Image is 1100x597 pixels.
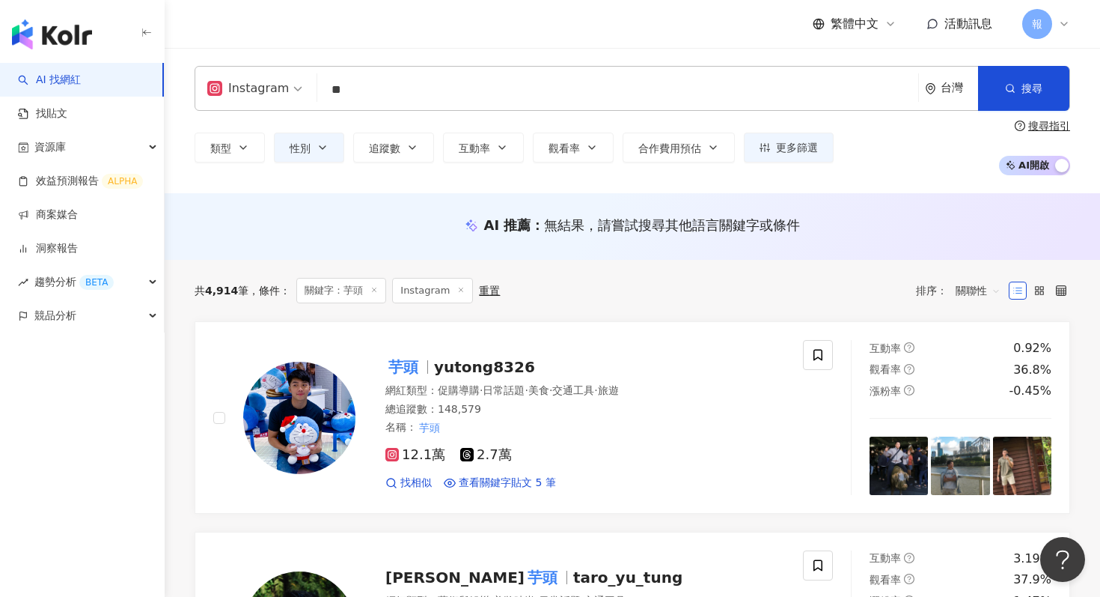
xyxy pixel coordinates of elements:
img: post-image [993,437,1051,495]
div: -0.45% [1009,383,1051,399]
div: 共 筆 [195,285,248,297]
span: 搜尋 [1021,82,1042,94]
span: question-circle [904,385,914,396]
button: 觀看率 [533,133,614,163]
span: 競品分析 [34,299,76,333]
span: 條件 ： [248,285,290,297]
div: 36.8% [1013,362,1051,378]
span: 漲粉率 [870,385,901,397]
button: 追蹤數 [353,133,434,163]
span: 關聯性 [956,279,1000,303]
span: rise [18,277,28,288]
span: [PERSON_NAME] [385,569,525,587]
a: searchAI 找網紅 [18,73,81,88]
mark: 芋頭 [525,566,560,590]
button: 類型 [195,133,265,163]
span: 找相似 [400,476,432,491]
span: 性別 [290,142,311,154]
button: 合作費用預估 [623,133,735,163]
span: 互動率 [870,342,901,354]
span: 12.1萬 [385,447,445,463]
span: 互動率 [459,142,490,154]
a: 查看關鍵字貼文 5 筆 [444,476,556,491]
a: 找相似 [385,476,432,491]
a: 找貼文 [18,106,67,121]
span: 更多篩選 [776,142,818,154]
span: question-circle [904,342,914,353]
span: question-circle [904,364,914,375]
span: taro_yu_tung [573,569,682,587]
button: 性別 [274,133,344,163]
span: 互動率 [870,552,901,564]
span: environment [925,83,936,94]
a: 效益預測報告ALPHA [18,174,143,189]
span: 繁體中文 [831,16,879,32]
button: 互動率 [443,133,524,163]
img: logo [12,19,92,49]
span: 觀看率 [549,142,580,154]
div: 台灣 [941,82,978,94]
span: 關鍵字：芋頭 [296,278,386,303]
span: 類型 [210,142,231,154]
span: 查看關鍵字貼文 5 筆 [459,476,556,491]
span: 合作費用預估 [638,142,701,154]
span: 觀看率 [870,363,901,375]
div: 排序： [916,279,1009,303]
div: BETA [79,275,114,290]
button: 搜尋 [978,66,1069,111]
div: 0.92% [1013,340,1051,357]
button: 更多篩選 [744,133,834,163]
iframe: Help Scout Beacon - Open [1040,537,1085,582]
div: 37.9% [1013,572,1051,588]
a: 洞察報告 [18,241,78,256]
span: question-circle [1015,121,1025,131]
div: 搜尋指引 [1028,120,1070,132]
img: post-image [870,437,928,495]
span: 4,914 [205,285,238,297]
div: 3.19% [1013,551,1051,567]
a: KOL Avatar芋頭yutong8326網紅類型：促購導購·日常話題·美食·交通工具·旅遊總追蹤數：148,579名稱：芋頭12.1萬2.7萬找相似查看關鍵字貼文 5 筆互動率questio... [195,321,1070,514]
span: 2.7萬 [460,447,512,463]
span: question-circle [904,553,914,563]
span: 追蹤數 [369,142,400,154]
span: 觀看率 [870,574,901,586]
div: Instagram [207,76,289,100]
span: 報 [1032,16,1042,32]
a: 商案媒合 [18,207,78,222]
img: KOL Avatar [243,362,355,474]
span: question-circle [904,574,914,584]
img: post-image [931,437,989,495]
span: 趨勢分析 [34,265,114,299]
span: 活動訊息 [944,16,992,31]
span: 資源庫 [34,130,66,164]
